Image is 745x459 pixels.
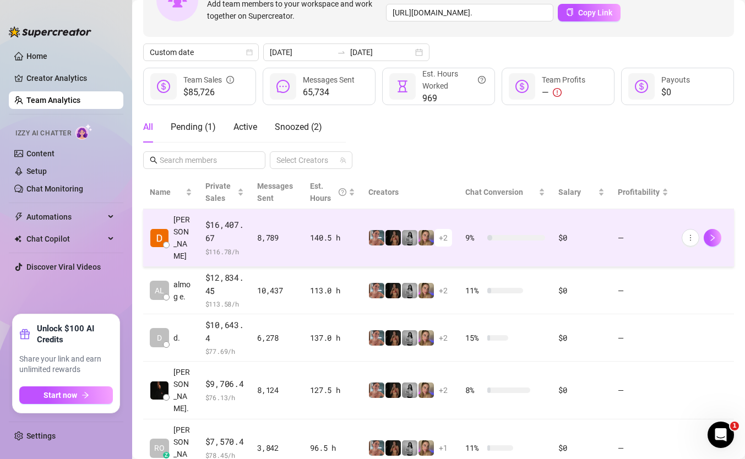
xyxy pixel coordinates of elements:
[81,391,89,399] span: arrow-right
[173,214,192,262] span: [PERSON_NAME]
[205,346,244,357] span: $ 77.69 /h
[558,384,604,396] div: $0
[553,88,562,97] span: exclamation-circle
[558,4,621,21] button: Copy Link
[418,230,434,245] img: Cherry
[14,212,23,221] span: thunderbolt
[558,285,604,297] div: $0
[402,230,417,245] img: A
[478,68,486,92] span: question-circle
[310,442,355,454] div: 96.5 h
[558,232,604,244] div: $0
[611,209,675,267] td: —
[26,208,105,226] span: Automations
[402,330,417,346] img: A
[439,442,448,454] span: + 1
[465,384,483,396] span: 8 %
[542,86,585,99] div: —
[418,283,434,298] img: Cherry
[369,230,384,245] img: Yarden
[163,452,170,458] div: z
[340,157,346,163] span: team
[418,330,434,346] img: Cherry
[150,186,183,198] span: Name
[205,435,244,449] span: $7,570.4
[303,86,355,99] span: 65,734
[465,332,483,344] span: 15 %
[26,149,55,158] a: Content
[246,49,253,56] span: calendar
[385,382,401,398] img: the_bohema
[155,285,164,297] span: AL
[418,440,434,456] img: Cherry
[19,354,113,375] span: Share your link and earn unlimited rewards
[402,382,417,398] img: A
[369,440,384,456] img: Yarden
[257,332,297,344] div: 6,278
[708,422,734,448] iframe: Intercom live chat
[439,285,448,297] span: + 2
[26,96,80,105] a: Team Analytics
[257,232,297,244] div: 8,789
[171,121,216,134] div: Pending ( 1 )
[687,234,694,242] span: more
[150,229,168,247] img: Dana Roz
[558,332,604,344] div: $0
[465,442,483,454] span: 11 %
[422,92,486,105] span: 969
[385,230,401,245] img: the_bohema
[396,80,409,93] span: hourglass
[173,332,180,344] span: d.
[542,75,585,84] span: Team Profits
[385,440,401,456] img: the_bohema
[661,86,690,99] span: $0
[337,48,346,57] span: swap-right
[173,278,192,303] span: almog e.
[157,332,162,344] span: D
[257,285,297,297] div: 10,437
[709,234,716,242] span: right
[439,384,448,396] span: + 2
[183,74,234,86] div: Team Sales
[465,188,523,196] span: Chat Conversion
[14,235,21,243] img: Chat Copilot
[157,80,170,93] span: dollar-circle
[173,366,192,414] span: [PERSON_NAME].
[154,442,165,454] span: RO
[205,182,231,203] span: Private Sales
[37,323,113,345] strong: Unlock $100 AI Credits
[339,180,346,204] span: question-circle
[19,329,30,340] span: gift
[310,180,346,204] div: Est. Hours
[26,52,47,61] a: Home
[369,283,384,298] img: Yarden
[26,230,105,248] span: Chat Copilot
[422,68,486,92] div: Est. Hours Worked
[9,26,91,37] img: logo-BBDzfeDw.svg
[310,332,355,344] div: 137.0 h
[310,232,355,244] div: 140.5 h
[26,184,83,193] a: Chat Monitoring
[26,167,47,176] a: Setup
[15,128,71,139] span: Izzy AI Chatter
[205,392,244,403] span: $ 76.13 /h
[150,44,252,61] span: Custom date
[270,46,333,58] input: Start date
[143,121,153,134] div: All
[276,80,290,93] span: message
[439,232,448,244] span: + 2
[558,442,604,454] div: $0
[226,74,234,86] span: info-circle
[150,156,157,164] span: search
[611,314,675,362] td: —
[26,69,115,87] a: Creator Analytics
[578,8,612,17] span: Copy Link
[257,384,297,396] div: 8,124
[310,384,355,396] div: 127.5 h
[611,267,675,314] td: —
[275,122,322,132] span: Snoozed ( 2 )
[233,122,257,132] span: Active
[611,362,675,419] td: —
[362,176,459,209] th: Creators
[337,48,346,57] span: to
